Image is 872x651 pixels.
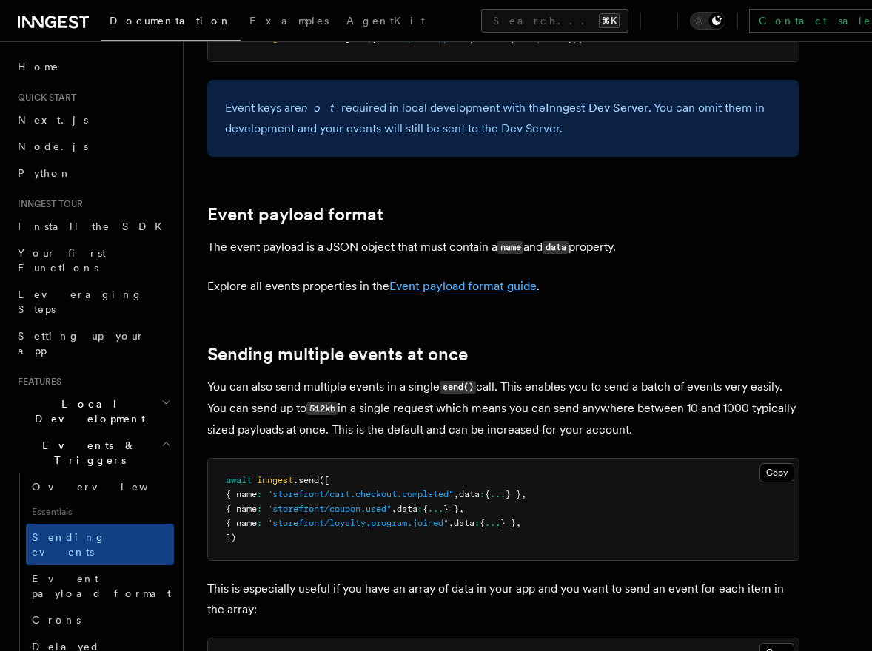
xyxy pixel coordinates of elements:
[207,377,799,440] p: You can also send multiple events in a single call. This enables you to send a batch of events ve...
[392,504,397,514] span: ,
[397,504,417,514] span: data
[454,489,459,499] span: ,
[207,204,383,225] a: Event payload format
[226,533,236,543] span: ])
[32,573,171,599] span: Event payload format
[267,489,454,499] span: "storefront/cart.checkout.completed"
[32,531,106,558] span: Sending events
[449,518,454,528] span: ,
[267,518,449,528] span: "storefront/loyalty.program.joined"
[257,504,262,514] span: :
[26,524,174,565] a: Sending events
[12,53,174,80] a: Home
[521,489,526,499] span: ,
[26,500,174,524] span: Essentials
[12,198,83,210] span: Inngest tour
[18,59,59,74] span: Home
[18,289,143,315] span: Leveraging Steps
[18,220,171,232] span: Install the SDK
[12,397,161,426] span: Local Development
[12,92,76,104] span: Quick start
[207,276,799,297] p: Explore all events properties in the .
[110,15,232,27] span: Documentation
[226,489,257,499] span: { name
[32,614,81,626] span: Crons
[301,101,341,115] em: not
[225,98,782,139] p: Event keys are required in local development with the . You can omit them in development and your...
[12,432,174,473] button: Events & Triggers
[207,579,799,620] p: This is especially useful if you have an array of data in your app and you want to send an event ...
[12,391,174,432] button: Local Development
[500,518,516,528] span: } }
[497,241,523,254] code: name
[12,323,174,364] a: Setting up your app
[12,240,174,281] a: Your first Functions
[485,518,500,528] span: ...
[423,504,428,514] span: {
[516,518,521,528] span: ,
[306,402,338,415] code: 512kb
[389,279,537,293] a: Event payload format guide
[267,504,392,514] span: "storefront/coupon.used"
[417,504,423,514] span: :
[481,9,628,33] button: Search...⌘K
[226,518,257,528] span: { name
[485,489,490,499] span: {
[599,13,620,28] kbd: ⌘K
[490,489,506,499] span: ...
[12,281,174,323] a: Leveraging Steps
[474,518,480,528] span: :
[257,489,262,499] span: :
[759,463,794,482] button: Copy
[101,4,241,41] a: Documentation
[207,237,799,258] p: The event payload is a JSON object that must contain a and property.
[480,518,485,528] span: {
[480,489,485,499] span: :
[506,489,521,499] span: } }
[26,565,174,607] a: Event payload format
[338,4,434,40] a: AgentKit
[440,381,476,394] code: send()
[690,12,725,30] button: Toggle dark mode
[293,475,319,485] span: .send
[226,475,252,485] span: await
[459,489,480,499] span: data
[454,518,474,528] span: data
[346,15,425,27] span: AgentKit
[18,247,106,274] span: Your first Functions
[226,504,257,514] span: { name
[18,167,72,179] span: Python
[428,504,443,514] span: ...
[18,114,88,126] span: Next.js
[319,475,329,485] span: ([
[241,4,338,40] a: Examples
[12,107,174,133] a: Next.js
[26,607,174,633] a: Crons
[32,481,184,493] span: Overview
[459,504,464,514] span: ,
[546,101,648,115] a: Inngest Dev Server
[12,213,174,240] a: Install the SDK
[207,344,468,365] a: Sending multiple events at once
[249,15,329,27] span: Examples
[543,241,569,254] code: data
[12,438,161,468] span: Events & Triggers
[12,160,174,186] a: Python
[443,504,459,514] span: } }
[18,330,145,357] span: Setting up your app
[257,475,293,485] span: inngest
[12,376,61,388] span: Features
[18,141,88,152] span: Node.js
[26,473,174,500] a: Overview
[257,518,262,528] span: :
[12,133,174,160] a: Node.js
